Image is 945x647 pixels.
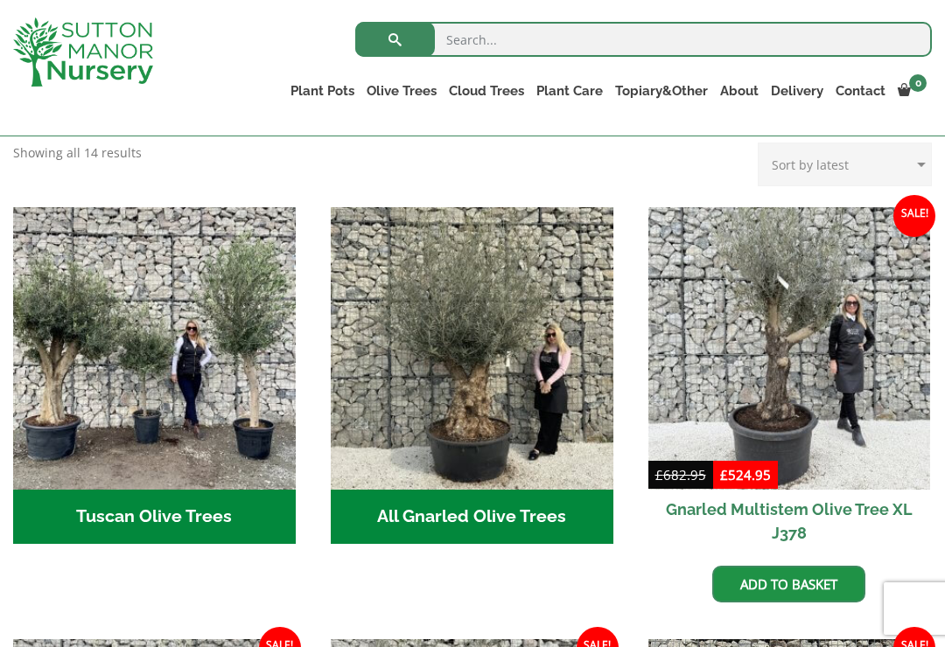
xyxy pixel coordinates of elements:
[530,79,609,103] a: Plant Care
[331,207,613,543] a: Visit product category All Gnarled Olive Trees
[648,207,931,553] a: Sale! Gnarled Multistem Olive Tree XL J378
[655,466,706,484] bdi: 682.95
[758,143,932,186] select: Shop order
[355,22,932,57] input: Search...
[720,466,728,484] span: £
[13,143,142,163] p: Showing all 14 results
[893,195,935,237] span: Sale!
[892,79,932,103] a: 0
[13,207,296,490] img: Tuscan Olive Trees
[648,207,931,490] img: Gnarled Multistem Olive Tree XL J378
[714,79,765,103] a: About
[13,490,296,544] h2: Tuscan Olive Trees
[360,79,443,103] a: Olive Trees
[765,79,829,103] a: Delivery
[712,566,865,602] a: Add to basket: “Gnarled Multistem Olive Tree XL J378”
[331,207,613,490] img: All Gnarled Olive Trees
[284,79,360,103] a: Plant Pots
[720,466,771,484] bdi: 524.95
[829,79,892,103] a: Contact
[648,490,931,553] h2: Gnarled Multistem Olive Tree XL J378
[909,74,927,92] span: 0
[13,17,153,87] img: logo
[331,490,613,544] h2: All Gnarled Olive Trees
[609,79,714,103] a: Topiary&Other
[443,79,530,103] a: Cloud Trees
[13,207,296,543] a: Visit product category Tuscan Olive Trees
[655,466,663,484] span: £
